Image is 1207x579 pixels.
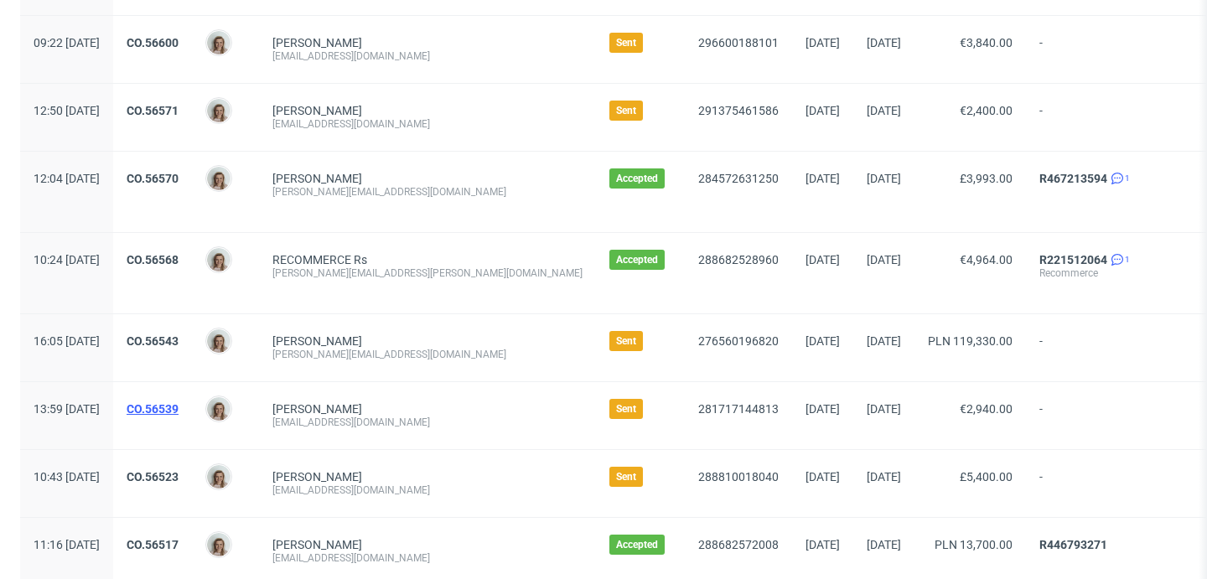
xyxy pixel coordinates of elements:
[616,253,658,266] span: Accepted
[34,36,100,49] span: 09:22 [DATE]
[960,172,1013,185] span: £3,993.00
[616,172,658,185] span: Accepted
[207,397,231,421] img: Monika Poźniak
[272,185,583,199] div: [PERSON_NAME][EMAIL_ADDRESS][DOMAIN_NAME]
[867,334,901,348] span: [DATE]
[698,172,779,185] a: 284572631250
[207,248,231,271] img: Monika Poźniak
[272,104,362,117] a: [PERSON_NAME]
[867,470,901,483] span: [DATE]
[698,402,779,416] a: 281717144813
[207,329,231,353] img: Monika Poźniak
[867,172,901,185] span: [DATE]
[34,470,100,483] span: 10:43 [DATE]
[1107,253,1130,266] a: 1
[272,117,583,131] div: [EMAIL_ADDRESS][DOMAIN_NAME]
[806,253,840,266] span: [DATE]
[34,334,100,348] span: 16:05 [DATE]
[698,253,779,266] a: 288682528960
[272,334,362,348] a: [PERSON_NAME]
[272,416,583,429] div: [EMAIL_ADDRESS][DOMAIN_NAME]
[698,36,779,49] a: 296600188101
[616,470,636,483] span: Sent
[272,402,362,416] a: [PERSON_NAME]
[806,334,840,348] span: [DATE]
[34,172,100,185] span: 12:04 [DATE]
[127,470,179,483] a: CO.56523
[806,172,840,185] span: [DATE]
[207,465,231,489] img: Monika Poźniak
[698,334,779,348] a: 276560196820
[806,470,840,483] span: [DATE]
[34,402,100,416] span: 13:59 [DATE]
[616,36,636,49] span: Sent
[806,538,840,551] span: [DATE]
[616,334,636,348] span: Sent
[272,538,362,551] a: [PERSON_NAME]
[272,348,583,361] div: [PERSON_NAME][EMAIL_ADDRESS][DOMAIN_NAME]
[935,538,1013,551] span: PLN 13,700.00
[867,104,901,117] span: [DATE]
[616,538,658,551] span: Accepted
[616,402,636,416] span: Sent
[272,49,583,63] div: [EMAIL_ADDRESS][DOMAIN_NAME]
[1039,538,1107,551] a: R446793271
[207,31,231,54] img: Monika Poźniak
[867,253,901,266] span: [DATE]
[207,99,231,122] img: Monika Poźniak
[867,538,901,551] span: [DATE]
[867,36,901,49] span: [DATE]
[698,104,779,117] a: 291375461586
[960,104,1013,117] span: €2,400.00
[806,402,840,416] span: [DATE]
[928,334,1013,348] span: PLN 119,330.00
[207,533,231,556] img: Monika Poźniak
[272,470,362,483] a: [PERSON_NAME]
[1039,172,1107,185] a: R467213594
[127,104,179,117] a: CO.56571
[806,104,840,117] span: [DATE]
[272,551,583,565] div: [EMAIL_ADDRESS][DOMAIN_NAME]
[960,253,1013,266] span: €4,964.00
[34,538,100,551] span: 11:16 [DATE]
[960,470,1013,483] span: £5,400.00
[698,538,779,551] a: 288682572008
[1125,172,1130,185] span: 1
[127,538,179,551] a: CO.56517
[34,104,100,117] span: 12:50 [DATE]
[127,172,179,185] a: CO.56570
[1039,253,1107,266] a: R221512064
[272,172,362,185] a: [PERSON_NAME]
[272,253,367,266] a: RECOMMERCE Rs
[1125,253,1130,266] span: 1
[867,402,901,416] span: [DATE]
[616,104,636,117] span: Sent
[806,36,840,49] span: [DATE]
[127,253,179,266] a: CO.56568
[127,402,179,416] a: CO.56539
[960,402,1013,416] span: €2,940.00
[34,253,100,266] span: 10:24 [DATE]
[207,167,231,190] img: Monika Poźniak
[127,36,179,49] a: CO.56600
[127,334,179,348] a: CO.56543
[960,36,1013,49] span: €3,840.00
[272,483,583,497] div: [EMAIL_ADDRESS][DOMAIN_NAME]
[272,266,583,280] div: [PERSON_NAME][EMAIL_ADDRESS][PERSON_NAME][DOMAIN_NAME]
[1107,172,1130,185] a: 1
[272,36,362,49] a: [PERSON_NAME]
[698,470,779,483] a: 288810018040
